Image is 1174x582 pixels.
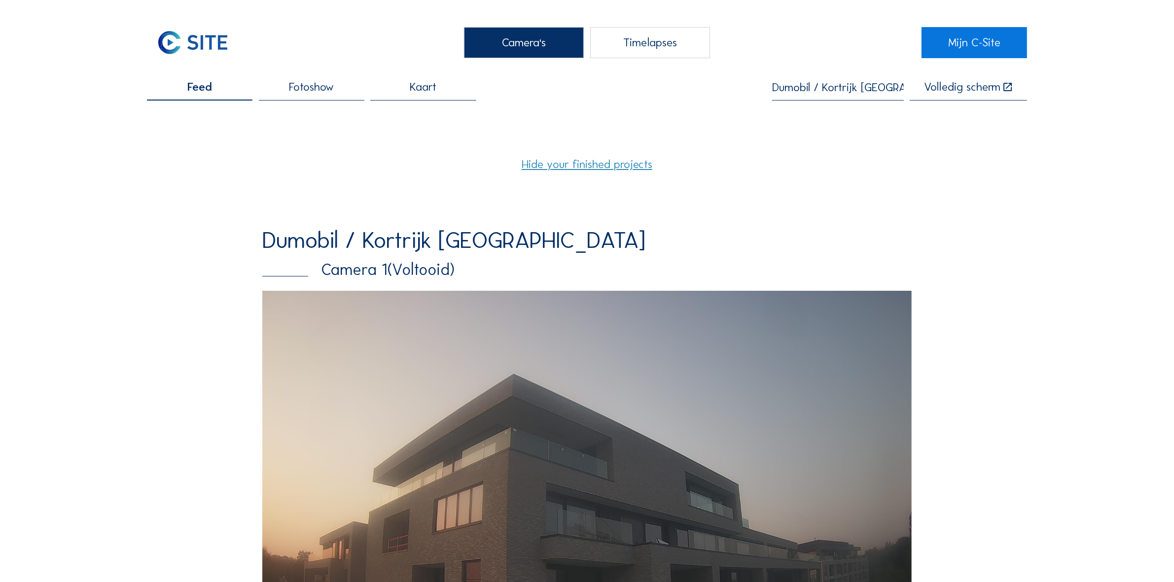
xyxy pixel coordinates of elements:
[262,229,912,251] div: Dumobil / Kortrijk [GEOGRAPHIC_DATA]
[590,27,710,58] div: Timelapses
[410,81,437,93] span: Kaart
[262,262,912,277] div: Camera 1
[387,260,455,279] span: (Voltooid)
[922,27,1027,58] a: Mijn C-Site
[187,81,212,93] span: Feed
[464,27,584,58] div: Camera's
[147,27,252,58] a: C-SITE Logo
[289,81,334,93] span: Fotoshow
[147,27,239,58] img: C-SITE Logo
[522,159,652,170] a: Hide your finished projects
[924,81,1000,93] div: Volledig scherm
